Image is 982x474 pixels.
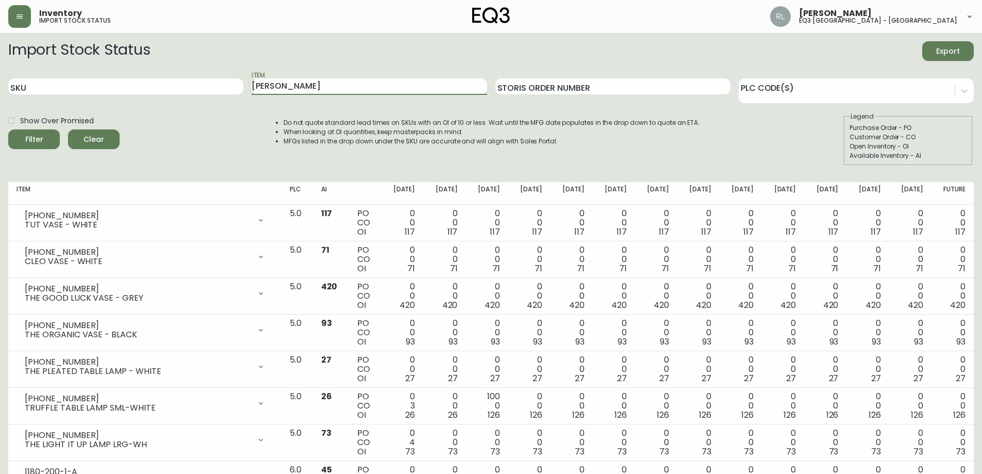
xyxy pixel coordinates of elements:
div: 0 0 [643,392,669,420]
span: 126 [953,409,966,421]
div: 0 0 [643,319,669,347]
div: 0 0 [559,392,585,420]
span: 420 [780,299,796,311]
span: 420 [823,299,839,311]
div: 0 0 [686,282,711,310]
div: 0 0 [517,429,542,456]
span: 420 [527,299,542,311]
span: 27 [617,372,627,384]
div: 0 0 [474,355,500,383]
div: 0 0 [728,392,754,420]
div: 0 0 [770,429,796,456]
div: PO CO [357,282,373,310]
th: [DATE] [381,182,423,205]
div: 0 0 [601,429,627,456]
span: 117 [405,226,415,238]
span: 93 [533,336,542,348]
div: [PHONE_NUMBER] [25,248,251,257]
span: 73 [659,446,669,457]
div: 0 0 [940,392,966,420]
div: 0 0 [897,355,923,383]
div: 0 0 [728,246,754,273]
span: 420 [400,299,415,311]
div: PO CO [357,246,373,273]
div: THE ORGANIC VASE - BLACK [25,330,251,339]
span: 126 [869,409,881,421]
span: OI [357,226,366,238]
div: 100 0 [474,392,500,420]
span: 73 [405,446,415,457]
div: 0 0 [474,429,500,456]
div: 0 0 [855,282,880,310]
div: Available Inventory - AI [850,151,967,160]
div: 0 0 [431,319,457,347]
span: 420 [866,299,881,311]
div: 0 0 [855,429,880,456]
div: 0 0 [686,246,711,273]
div: 0 0 [940,319,966,347]
div: [PHONE_NUMBER] [25,357,251,367]
div: 0 0 [812,282,838,310]
span: 71 [916,263,923,274]
th: [DATE] [762,182,804,205]
div: TRUFFLE TABLE LAMP SML-WHITE [25,403,251,413]
div: [PHONE_NUMBER] [25,431,251,440]
li: When looking at OI quantities, keep masterpacks in mind. [284,127,700,137]
th: PLC [281,182,312,205]
span: 420 [442,299,458,311]
span: OI [357,446,366,457]
span: Export [930,45,966,58]
span: 71 [492,263,500,274]
div: 0 0 [940,355,966,383]
div: 0 0 [855,319,880,347]
div: 0 0 [389,282,415,310]
span: OI [357,336,366,348]
div: 0 0 [855,355,880,383]
span: 117 [321,207,332,219]
span: 26 [321,390,332,402]
div: Open Inventory - OI [850,142,967,151]
div: [PHONE_NUMBER] [25,394,251,403]
span: 71 [535,263,542,274]
span: 73 [575,446,585,457]
div: 0 0 [431,392,457,420]
div: 0 0 [431,282,457,310]
li: Do not quote standard lead times on SKUs with an OI of 10 or less. Wait until the MFG date popula... [284,118,700,127]
span: Inventory [39,9,82,18]
span: 117 [913,226,923,238]
div: THE LIGHT IT UP LAMP LRG-WH [25,440,251,449]
div: 0 0 [686,209,711,237]
td: 5.0 [281,424,312,461]
div: 0 0 [601,246,627,273]
td: 5.0 [281,205,312,241]
div: 0 0 [559,355,585,383]
span: 126 [488,409,500,421]
div: 0 0 [601,355,627,383]
div: 0 0 [897,209,923,237]
span: 73 [956,446,966,457]
div: 0 0 [474,246,500,273]
span: 117 [828,226,839,238]
div: 0 0 [389,355,415,383]
span: 93 [618,336,627,348]
img: 91cc3602ba8cb70ae1ccf1ad2913f397 [770,6,791,27]
div: 0 0 [940,282,966,310]
div: 0 0 [770,246,796,273]
div: [PHONE_NUMBER]CLEO VASE - WHITE [16,246,273,268]
div: [PHONE_NUMBER] [25,211,251,220]
th: Future [931,182,974,205]
span: 73 [702,446,711,457]
span: 126 [699,409,711,421]
span: 117 [743,226,754,238]
div: 0 0 [559,319,585,347]
div: [PHONE_NUMBER]THE LIGHT IT UP LAMP LRG-WH [16,429,273,451]
span: 27 [871,372,881,384]
span: 27 [702,372,711,384]
div: 0 0 [517,319,542,347]
div: 0 0 [559,209,585,237]
div: 0 0 [517,392,542,420]
div: 0 0 [812,209,838,237]
div: PO CO [357,209,373,237]
th: [DATE] [593,182,635,205]
span: OI [357,372,366,384]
